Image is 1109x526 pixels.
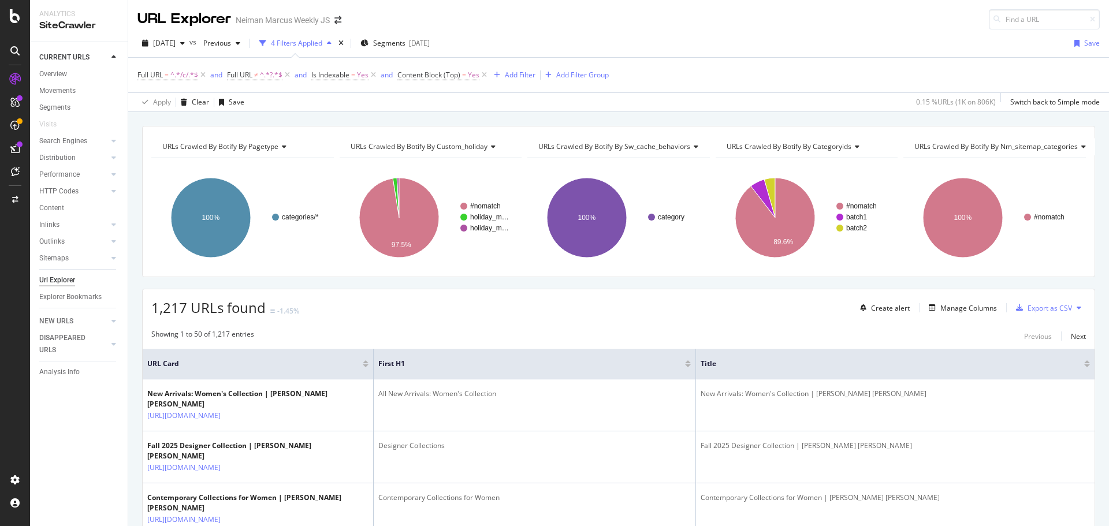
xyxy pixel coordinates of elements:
[378,389,691,399] div: All New Arrivals: Women's Collection
[39,291,120,303] a: Explorer Bookmarks
[489,68,535,82] button: Add Filter
[147,359,360,369] span: URL Card
[39,169,80,181] div: Performance
[1024,329,1052,343] button: Previous
[1070,487,1097,514] iframe: Intercom live chat
[468,67,479,83] span: Yes
[1034,213,1065,221] text: #nomatch
[192,97,209,107] div: Clear
[505,70,535,80] div: Add Filter
[1084,38,1100,48] div: Save
[137,70,163,80] span: Full URL
[147,389,369,409] div: New Arrivals: Women's Collection | [PERSON_NAME] [PERSON_NAME]
[39,68,120,80] a: Overview
[470,213,509,221] text: holiday_m…
[254,70,258,80] span: ≠
[462,70,466,80] span: =
[538,141,690,151] span: URLs Crawled By Botify By sw_cache_behaviors
[527,167,708,268] div: A chart.
[210,70,222,80] div: and
[39,118,68,130] a: Visits
[1028,303,1072,313] div: Export as CSV
[39,102,120,114] a: Segments
[295,70,307,80] div: and
[39,202,120,214] a: Content
[271,38,322,48] div: 4 Filters Applied
[39,185,79,197] div: HTTP Codes
[954,214,972,222] text: 100%
[295,69,307,80] button: and
[1010,97,1100,107] div: Switch back to Simple mode
[397,70,460,80] span: Content Block (Top)
[541,68,609,82] button: Add Filter Group
[1071,329,1086,343] button: Next
[147,493,369,513] div: Contemporary Collections for Women | [PERSON_NAME] [PERSON_NAME]
[578,214,596,222] text: 100%
[153,97,171,107] div: Apply
[176,93,209,111] button: Clear
[189,37,199,47] span: vs
[39,118,57,130] div: Visits
[1024,331,1052,341] div: Previous
[351,70,355,80] span: =
[336,38,346,49] div: times
[855,299,910,317] button: Create alert
[914,141,1078,151] span: URLs Crawled By Botify By nm_sitemap_categories
[701,359,1067,369] span: Title
[356,34,434,53] button: Segments[DATE]
[236,14,330,26] div: Neiman Marcus Weekly JS
[846,213,867,221] text: batch1
[39,202,64,214] div: Content
[773,238,793,246] text: 89.6%
[716,167,896,268] svg: A chart.
[357,67,369,83] span: Yes
[916,97,996,107] div: 0.15 % URLs ( 1K on 806K )
[470,224,509,232] text: holiday_m…
[381,69,393,80] button: and
[147,441,369,461] div: Fall 2025 Designer Collection | [PERSON_NAME] [PERSON_NAME]
[199,38,231,48] span: Previous
[147,514,221,525] a: [URL][DOMAIN_NAME]
[724,137,888,156] h4: URLs Crawled By Botify By categoryids
[39,185,108,197] a: HTTP Codes
[39,152,108,164] a: Distribution
[39,274,75,286] div: Url Explorer
[1071,331,1086,341] div: Next
[39,51,108,64] a: CURRENT URLS
[340,167,520,268] svg: A chart.
[348,137,512,156] h4: URLs Crawled By Botify By custom_holiday
[160,137,323,156] h4: URLs Crawled By Botify By pagetype
[282,213,319,221] text: categories/*
[989,9,1100,29] input: Find a URL
[39,85,120,97] a: Movements
[214,93,244,111] button: Save
[871,303,910,313] div: Create alert
[903,167,1084,268] div: A chart.
[470,202,501,210] text: #nomatch
[39,332,108,356] a: DISAPPEARED URLS
[137,34,189,53] button: [DATE]
[536,137,708,156] h4: URLs Crawled By Botify By sw_cache_behaviors
[1011,299,1072,317] button: Export as CSV
[381,70,393,80] div: and
[39,135,87,147] div: Search Engines
[147,462,221,473] a: [URL][DOMAIN_NAME]
[846,224,867,232] text: batch2
[39,9,118,19] div: Analytics
[391,241,411,249] text: 97.5%
[151,167,332,268] div: A chart.
[378,493,691,503] div: Contemporary Collections for Women
[378,359,668,369] span: First H1
[373,38,405,48] span: Segments
[940,303,997,313] div: Manage Columns
[229,97,244,107] div: Save
[701,389,1090,399] div: New Arrivals: Women's Collection | [PERSON_NAME] [PERSON_NAME]
[39,19,118,32] div: SiteCrawler
[137,93,171,111] button: Apply
[39,366,80,378] div: Analysis Info
[912,137,1095,156] h4: URLs Crawled By Botify By nm_sitemap_categories
[39,366,120,378] a: Analysis Info
[39,219,59,231] div: Inlinks
[39,102,70,114] div: Segments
